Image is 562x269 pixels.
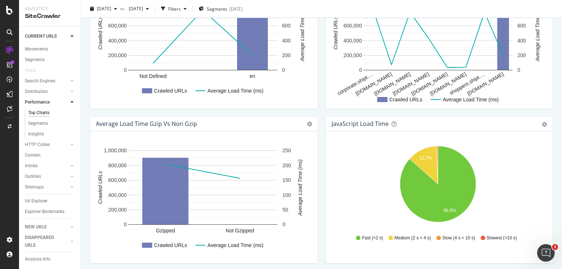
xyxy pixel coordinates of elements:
[282,221,285,227] text: 0
[97,171,103,204] text: Crawled URLs
[104,147,127,153] text: 1,000,000
[25,45,76,53] a: Movements
[331,143,545,228] svg: A chart.
[196,3,246,15] button: Segments[DATE]
[344,52,362,58] text: 200,000
[139,73,166,79] text: Not Defined
[28,130,76,138] a: Insights
[154,88,187,94] text: Crawled URLs
[25,67,43,74] a: Visits
[537,244,555,262] iframe: Intercom live chat
[25,141,50,149] div: HTTP Codes
[517,38,526,44] text: 400
[359,67,362,73] text: 0
[552,244,558,250] span: 1
[307,122,312,127] i: Options
[96,143,310,257] svg: A chart.
[96,119,197,129] h4: Average Load Time Gzip vs Non Gzip
[25,162,38,170] div: Inlinks
[542,122,547,127] div: gear
[25,255,50,263] div: Analysis Info
[207,88,263,94] text: Average Load Time (ms)
[108,38,127,44] text: 400,000
[25,173,41,180] div: Outlinks
[108,177,127,183] text: 600,000
[355,71,393,97] text: [DOMAIN_NAME]
[154,242,187,248] text: Crawled URLs
[108,52,127,58] text: 200,000
[25,88,48,96] div: Distribution
[25,208,76,216] a: Explorer Bookmarks
[333,16,338,49] text: Crawled URLs
[282,52,291,58] text: 200
[331,120,389,127] div: JavaScript Load Time
[25,56,45,64] div: Segments
[207,5,227,12] span: Segments
[282,38,291,44] text: 400
[158,3,190,15] button: Filters
[25,33,57,40] div: CURRENT URLS
[156,228,175,233] text: Gzipped
[229,5,243,12] div: [DATE]
[297,160,303,216] text: Average Load Time (ms)
[126,3,152,15] button: [DATE]
[28,130,44,138] div: Insights
[25,98,68,106] a: Performance
[517,67,520,73] text: 0
[25,223,68,231] a: NEW URLS
[535,5,540,62] text: Average Load Time (ms)
[120,5,126,12] span: vs
[373,71,412,97] text: [DOMAIN_NAME]
[25,183,68,191] a: Sitemaps
[28,109,49,117] div: Top Charts
[207,242,263,248] text: Average Load Time (ms)
[517,23,526,29] text: 600
[168,5,181,12] div: Filters
[226,228,254,233] text: Not Gzipped
[124,67,127,73] text: 0
[429,71,467,97] text: [DOMAIN_NAME]
[25,197,48,205] div: Url Explorer
[389,97,422,102] text: Crawled URLs
[97,16,103,49] text: Crawled URLs
[25,88,68,96] a: Distribution
[410,71,449,97] text: [DOMAIN_NAME]
[487,235,517,241] span: Slowest (>10 s)
[282,147,291,153] text: 250
[108,162,127,168] text: 800,000
[282,207,288,213] text: 50
[25,183,44,191] div: Sitemaps
[25,12,75,20] div: SiteCrawler
[25,223,46,231] div: NEW URLS
[87,3,120,15] button: [DATE]
[419,156,432,161] text: 12.7%
[28,120,48,127] div: Segments
[282,162,291,168] text: 200
[282,23,291,29] text: 600
[25,33,68,40] a: CURRENT URLS
[362,235,383,241] span: Fast (<2 s)
[299,5,305,62] text: Average Load Time (ms)
[282,177,291,183] text: 150
[443,97,499,102] text: Average Load Time (ms)
[25,152,76,159] a: Content
[282,192,291,198] text: 100
[25,234,68,249] a: DISAPPEARED URLS
[443,208,456,213] text: 86.6%
[25,77,55,85] div: Search Engines
[126,5,143,12] span: 2025 Jul. 14th
[25,162,68,170] a: Inlinks
[28,120,76,127] a: Segments
[344,23,362,29] text: 600,000
[124,221,127,227] text: 0
[25,77,68,85] a: Search Engines
[25,45,48,53] div: Movements
[25,173,68,180] a: Outlinks
[25,56,76,64] a: Segments
[466,71,505,97] text: [DOMAIN_NAME]
[250,73,255,79] text: en
[108,192,127,198] text: 400,000
[344,38,362,44] text: 400,000
[442,235,475,241] span: Slow (4 s < 10 s)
